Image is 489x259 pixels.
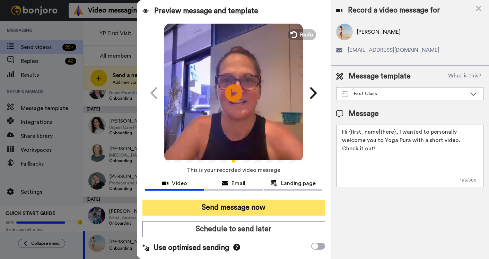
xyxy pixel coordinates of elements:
[336,125,483,187] textarea: Hi {first_name|there}, I wanted to personally welcome you to Yoga Pura with a short video. Check ...
[349,109,379,119] span: Message
[281,179,316,187] span: Landing page
[172,179,187,187] span: Video
[446,71,483,82] button: What is this?
[342,90,466,97] div: First Class
[187,162,280,178] span: This is your recorded video message
[342,91,348,97] img: Message-temps.svg
[142,200,325,216] button: Send message now
[142,221,325,237] button: Schedule to send later
[349,71,411,82] span: Message template
[348,46,439,54] span: [EMAIL_ADDRESS][DOMAIN_NAME]
[232,179,245,187] span: Email
[154,243,229,253] span: Use optimised sending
